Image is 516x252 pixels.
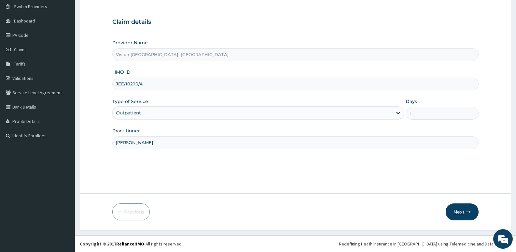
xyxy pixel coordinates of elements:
div: Redefining Heath Insurance in [GEOGRAPHIC_DATA] using Telemedicine and Data Science! [339,241,511,247]
input: Enter HMO ID [112,78,479,90]
div: Outpatient [116,110,141,116]
strong: Copyright © 2017 . [80,241,146,247]
div: Minimize live chat window [107,3,122,19]
label: Practitioner [112,127,140,134]
footer: All rights reserved. [75,235,516,252]
label: Days [406,98,417,105]
textarea: Type your message and hit 'Enter' [3,178,124,201]
input: Enter Name [112,136,479,149]
div: Chat with us now [34,37,109,45]
label: HMO ID [112,69,131,75]
span: Dashboard [14,18,35,24]
label: Type of Service [112,98,148,105]
a: RelianceHMO [116,241,144,247]
span: Tariffs [14,61,26,67]
span: Switch Providers [14,4,47,9]
h3: Claim details [112,19,479,26]
img: d_794563401_company_1708531726252_794563401 [12,33,26,49]
button: Previous [112,203,150,220]
button: Next [446,203,479,220]
label: Provider Name [112,39,148,46]
span: Claims [14,47,27,52]
span: We're online! [38,82,90,148]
